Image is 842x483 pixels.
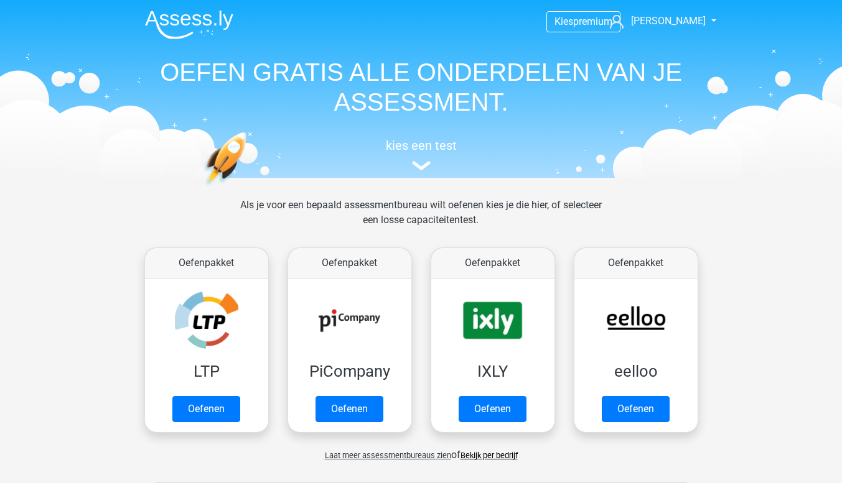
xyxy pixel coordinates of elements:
[602,396,670,422] a: Oefenen
[145,10,233,39] img: Assessly
[461,451,518,460] a: Bekijk per bedrijf
[325,451,451,460] span: Laat meer assessmentbureaus zien
[605,14,707,29] a: [PERSON_NAME]
[230,198,612,242] div: Als je voor een bepaald assessmentbureau wilt oefenen kies je die hier, of selecteer een losse ca...
[172,396,240,422] a: Oefenen
[554,16,573,27] span: Kies
[135,138,708,153] h5: kies een test
[135,438,708,462] div: of
[135,57,708,117] h1: OEFEN GRATIS ALLE ONDERDELEN VAN JE ASSESSMENT.
[631,15,706,27] span: [PERSON_NAME]
[573,16,612,27] span: premium
[547,13,620,30] a: Kiespremium
[135,138,708,171] a: kies een test
[316,396,383,422] a: Oefenen
[459,396,526,422] a: Oefenen
[203,132,295,244] img: oefenen
[412,161,431,170] img: assessment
